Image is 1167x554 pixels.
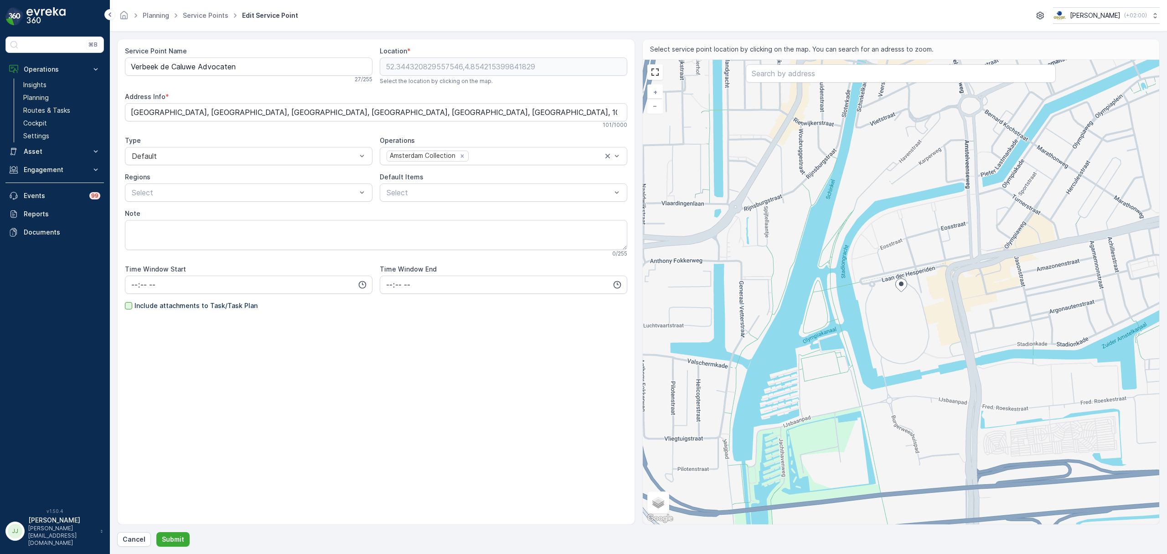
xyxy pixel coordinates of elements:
[387,151,457,161] div: Amsterdam Collection
[24,147,86,156] p: Asset
[20,104,104,117] a: Routes & Tasks
[5,7,24,26] img: logo
[355,76,372,83] p: 27 / 255
[5,142,104,161] button: Asset
[24,228,100,237] p: Documents
[380,78,493,85] span: Select the location by clicking on the map.
[20,91,104,104] a: Planning
[380,173,423,181] label: Default Items
[653,102,657,110] span: −
[1053,10,1066,21] img: basis-logo_rgb2x.png
[5,161,104,179] button: Engagement
[8,524,22,538] div: JJ
[457,152,467,160] div: Remove Amsterdam Collection
[20,117,104,130] a: Cockpit
[125,173,150,181] label: Regions
[1070,11,1121,20] p: [PERSON_NAME]
[612,250,627,257] p: 0 / 255
[645,512,675,524] a: Open this area in Google Maps (opens a new window)
[26,7,66,26] img: logo_dark-DEwI_e13.png
[23,106,70,115] p: Routes & Tasks
[162,535,184,544] p: Submit
[125,265,186,273] label: Time Window Start
[23,119,47,128] p: Cockpit
[91,192,98,199] p: 99
[28,525,96,547] p: [PERSON_NAME][EMAIL_ADDRESS][DOMAIN_NAME]
[5,187,104,205] a: Events99
[125,47,187,55] label: Service Point Name
[24,165,86,174] p: Engagement
[24,191,84,200] p: Events
[20,78,104,91] a: Insights
[1053,7,1160,24] button: [PERSON_NAME](+02:00)
[23,93,49,102] p: Planning
[117,532,151,547] button: Cancel
[5,205,104,223] a: Reports
[380,136,415,144] label: Operations
[380,47,407,55] label: Location
[24,65,86,74] p: Operations
[650,45,934,54] span: Select service point location by clicking on the map. You can search for an adresss to zoom.
[23,131,49,141] p: Settings
[88,41,98,48] p: ⌘B
[119,14,129,21] a: Homepage
[1124,12,1147,19] p: ( +02:00 )
[648,65,662,79] a: View Fullscreen
[183,11,228,19] a: Service Points
[5,516,104,547] button: JJ[PERSON_NAME][PERSON_NAME][EMAIL_ADDRESS][DOMAIN_NAME]
[645,512,675,524] img: Google
[653,88,657,96] span: +
[125,136,141,144] label: Type
[143,11,169,19] a: Planning
[132,187,356,198] p: Select
[5,508,104,514] span: v 1.50.4
[24,209,100,219] p: Reports
[156,532,190,547] button: Submit
[746,64,1056,83] input: Search by address
[125,209,140,217] label: Note
[123,535,145,544] p: Cancel
[5,60,104,78] button: Operations
[23,80,46,89] p: Insights
[387,187,611,198] p: Select
[28,516,96,525] p: [PERSON_NAME]
[648,492,668,512] a: Layers
[20,130,104,142] a: Settings
[240,11,300,20] span: Edit Service Point
[648,85,662,99] a: Zoom In
[648,99,662,113] a: Zoom Out
[134,301,258,310] p: Include attachments to Task/Task Plan
[5,223,104,241] a: Documents
[603,121,627,129] p: 101 / 1000
[380,265,437,273] label: Time Window End
[125,93,165,100] label: Address Info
